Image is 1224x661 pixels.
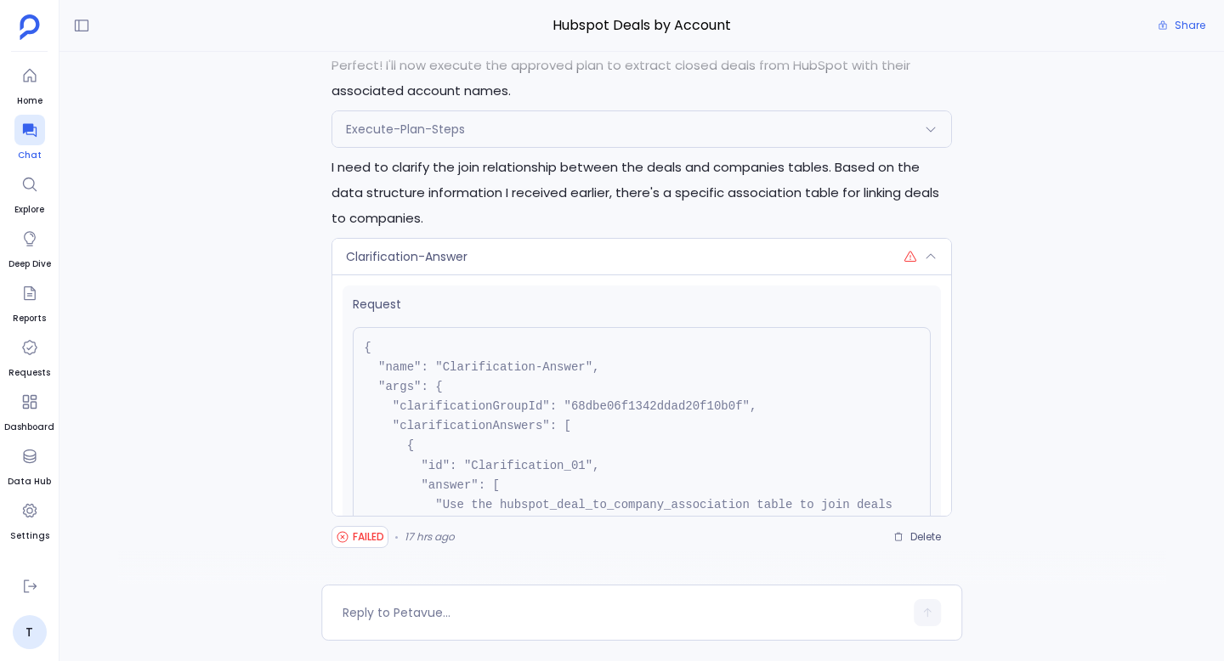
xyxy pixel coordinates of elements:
[1147,14,1215,37] button: Share
[1175,19,1205,32] span: Share
[13,615,47,649] a: T
[10,529,49,543] span: Settings
[14,94,45,108] span: Home
[4,387,54,434] a: Dashboard
[353,530,384,544] span: FAILED
[331,155,952,231] p: I need to clarify the join relationship between the deals and companies tables. Based on the data...
[14,149,45,162] span: Chat
[13,312,46,325] span: Reports
[14,203,45,217] span: Explore
[20,14,40,40] img: petavue logo
[14,60,45,108] a: Home
[8,332,50,380] a: Requests
[346,248,467,265] span: Clarification-Answer
[405,530,455,544] span: 17 hrs ago
[14,169,45,217] a: Explore
[8,366,50,380] span: Requests
[882,524,952,550] button: Delete
[10,495,49,543] a: Settings
[353,296,931,314] span: Request
[8,223,51,271] a: Deep Dive
[8,441,51,489] a: Data Hub
[14,115,45,162] a: Chat
[4,421,54,434] span: Dashboard
[910,530,941,544] span: Delete
[8,475,51,489] span: Data Hub
[346,121,465,138] span: Execute-Plan-Steps
[13,278,46,325] a: Reports
[8,257,51,271] span: Deep Dive
[321,14,962,37] span: Hubspot Deals by Account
